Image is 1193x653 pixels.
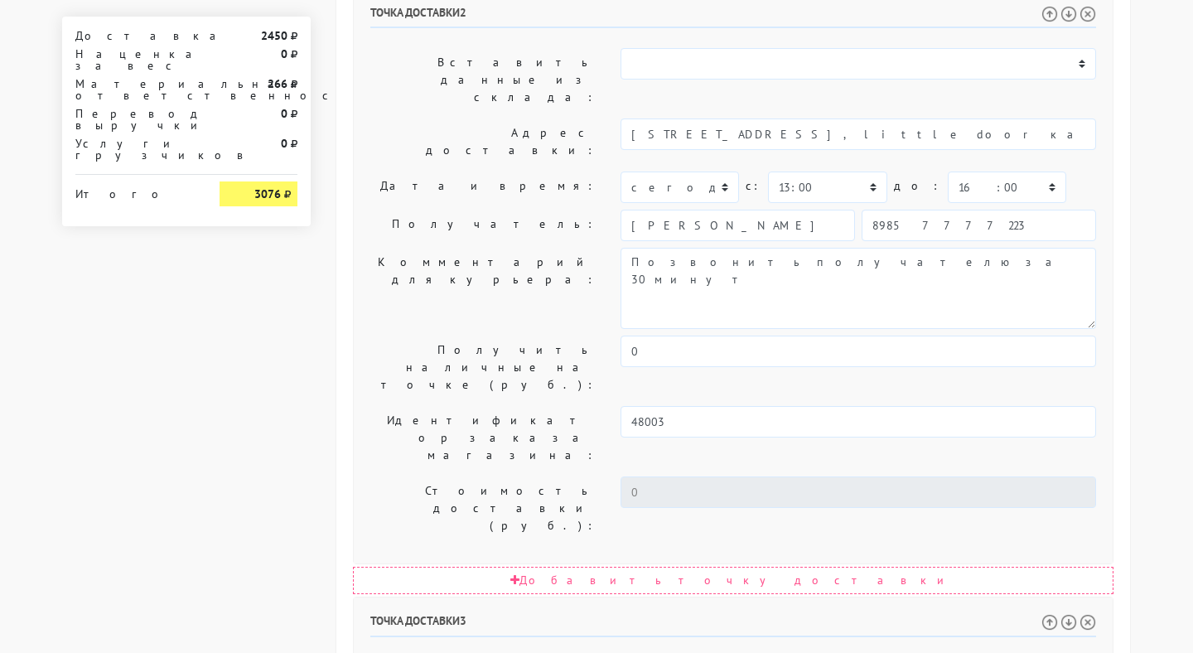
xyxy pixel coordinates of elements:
input: Имя [621,210,855,241]
div: Перевод выручки [63,108,207,131]
span: 3 [460,613,466,628]
textarea: Позвонить получателю за 30 минут [621,248,1096,329]
div: Итого [75,181,195,200]
strong: 3076 [254,186,281,201]
strong: 266 [268,76,287,91]
strong: 0 [281,106,287,121]
h6: Точка доставки [370,614,1096,636]
label: Идентификатор заказа магазина: [358,406,608,470]
label: до: [894,172,941,201]
label: Вставить данные из склада: [358,48,608,112]
label: Стоимость доставки (руб.): [358,476,608,540]
div: Материальная ответственность [63,78,207,101]
div: Доставка [63,30,207,41]
strong: 0 [281,46,287,61]
strong: 2450 [261,28,287,43]
div: Услуги грузчиков [63,138,207,161]
input: Телефон [862,210,1096,241]
label: Комментарий для курьера: [358,248,608,329]
div: Наценка за вес [63,48,207,71]
strong: 0 [281,136,287,151]
label: Получить наличные на точке (руб.): [358,336,608,399]
h6: Точка доставки [370,6,1096,28]
div: Добавить точку доставки [353,567,1113,594]
label: Получатель: [358,210,608,241]
label: Дата и время: [358,172,608,203]
label: c: [746,172,761,201]
span: 2 [460,5,466,20]
label: Адрес доставки: [358,119,608,165]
